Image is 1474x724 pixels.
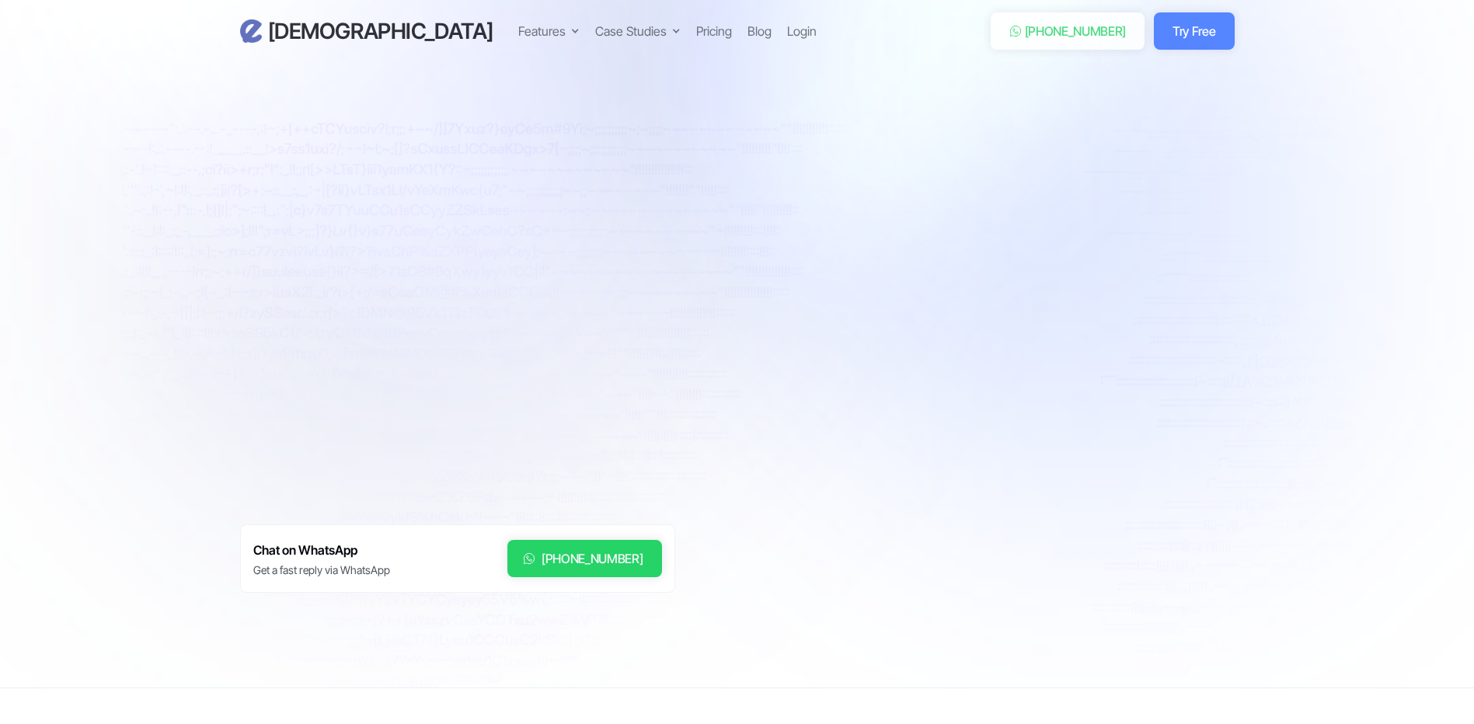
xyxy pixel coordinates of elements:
div: Case Studies [595,22,667,40]
a: Try Free [1154,12,1234,50]
div: [PHONE_NUMBER] [542,549,643,568]
a: [PHONE_NUMBER] [991,12,1145,50]
div: Case Studies [595,22,681,40]
h3: [DEMOGRAPHIC_DATA] [268,18,493,45]
div: Get a fast reply via WhatsApp [253,562,390,578]
h6: Chat on WhatsApp [253,540,390,561]
a: home [240,18,493,45]
div: Features [518,22,566,40]
a: [PHONE_NUMBER] [507,540,662,577]
div: Features [518,22,580,40]
a: Blog [747,22,772,40]
a: Pricing [696,22,732,40]
div: [PHONE_NUMBER] [1025,22,1127,40]
a: Login [787,22,817,40]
